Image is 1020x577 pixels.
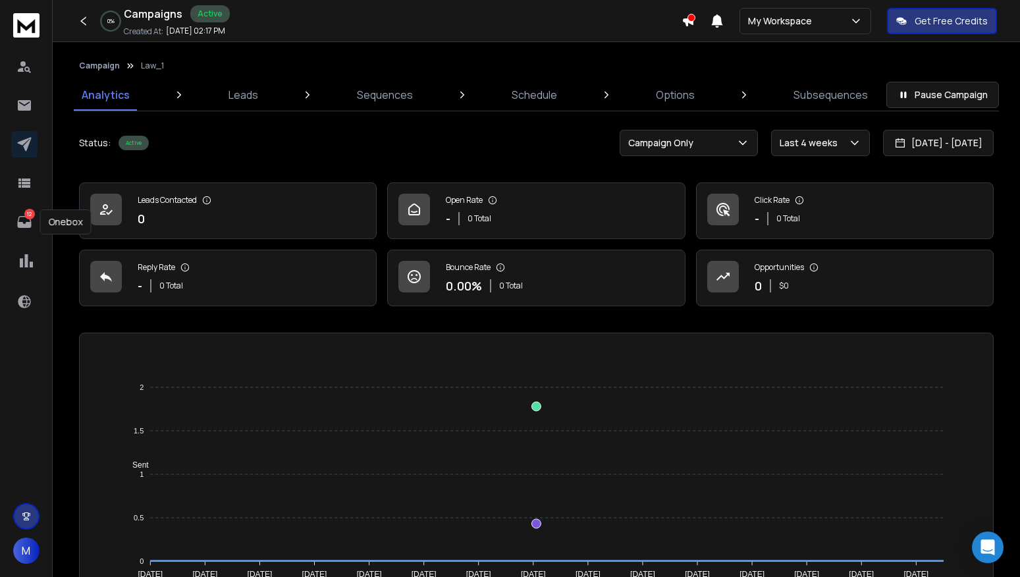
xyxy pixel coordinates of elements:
tspan: 2 [140,383,144,391]
a: Options [648,79,703,111]
a: Reply Rate-0 Total [79,250,377,306]
p: 0 Total [776,213,800,224]
p: 0 [138,209,145,228]
button: M [13,537,40,564]
p: Law_1 [141,61,164,71]
div: Onebox [40,209,92,234]
p: Schedule [512,87,557,103]
span: Sent [122,460,149,470]
p: 0 [755,277,762,295]
p: Bounce Rate [446,262,491,273]
a: Leads [221,79,266,111]
p: Created At: [124,26,163,37]
a: Subsequences [786,79,876,111]
p: Opportunities [755,262,804,273]
a: Bounce Rate0.00%0 Total [387,250,685,306]
a: Opportunities0$0 [696,250,994,306]
a: Click Rate-0 Total [696,182,994,239]
p: 0 % [107,17,115,25]
p: Campaign Only [628,136,699,150]
div: Open Intercom Messenger [972,532,1004,563]
p: Options [656,87,695,103]
p: Reply Rate [138,262,175,273]
button: [DATE] - [DATE] [883,130,994,156]
button: Pause Campaign [886,82,999,108]
button: Get Free Credits [887,8,997,34]
p: Sequences [357,87,413,103]
p: Last 4 weeks [780,136,843,150]
p: Click Rate [755,195,790,206]
p: [DATE] 02:17 PM [166,26,225,36]
h1: Campaigns [124,6,182,22]
p: 0 Total [159,281,183,291]
p: 12 [24,209,35,219]
p: - [138,277,142,295]
p: Status: [79,136,111,150]
div: Active [190,5,230,22]
p: 0 Total [499,281,523,291]
p: Get Free Credits [915,14,988,28]
tspan: 0 [140,557,144,565]
a: Schedule [504,79,565,111]
p: 0 Total [468,213,491,224]
tspan: 1 [140,470,144,478]
p: Subsequences [793,87,868,103]
a: Sequences [349,79,421,111]
p: 0.00 % [446,277,482,295]
p: - [755,209,759,228]
a: 12 [11,209,38,235]
a: Leads Contacted0 [79,182,377,239]
p: $ 0 [779,281,789,291]
p: Leads [228,87,258,103]
a: Analytics [74,79,138,111]
p: Leads Contacted [138,195,197,206]
p: My Workspace [748,14,817,28]
tspan: 0.5 [134,514,144,522]
img: logo [13,13,40,38]
div: Active [119,136,149,150]
p: Analytics [82,87,130,103]
button: Campaign [79,61,120,71]
a: Open Rate-0 Total [387,182,685,239]
p: Open Rate [446,195,483,206]
tspan: 1.5 [134,427,144,435]
p: - [446,209,450,228]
